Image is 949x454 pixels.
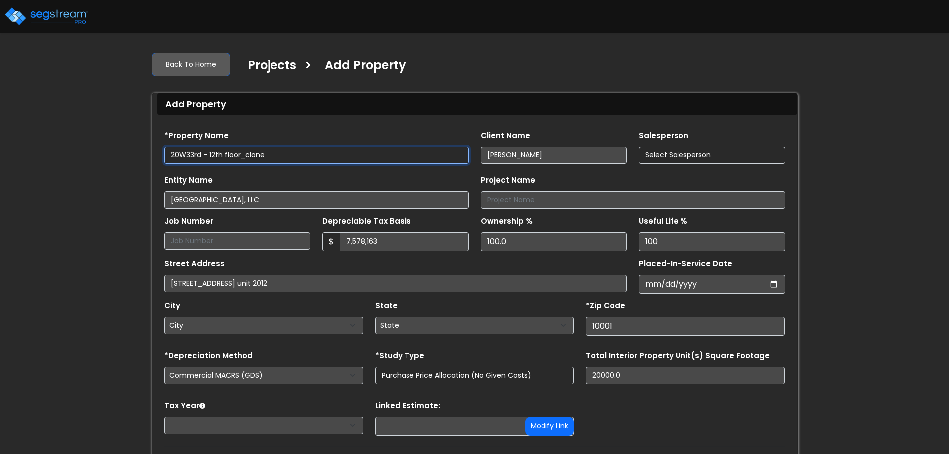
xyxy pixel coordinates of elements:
label: Linked Estimate: [375,400,440,412]
label: State [375,301,398,312]
input: Zip Code [586,317,785,336]
h3: > [304,57,312,77]
label: *Zip Code [586,301,625,312]
label: Salesperson [639,130,688,142]
h4: Add Property [325,58,406,75]
label: *Depreciation Method [164,350,253,362]
a: Back To Home [152,53,230,76]
label: Tax Year [164,400,205,412]
label: Client Name [481,130,530,142]
input: Street Address [164,275,627,292]
label: Project Name [481,175,535,186]
label: Street Address [164,258,225,270]
label: Depreciable Tax Basis [322,216,411,227]
input: Job Number [164,232,311,250]
label: Job Number [164,216,213,227]
input: total square foot [586,367,785,384]
label: Placed-In-Service Date [639,258,732,270]
label: Entity Name [164,175,213,186]
label: *Study Type [375,350,424,362]
h4: Projects [248,58,296,75]
input: Property Name [164,147,469,164]
button: Modify Link [525,417,574,436]
label: Useful Life % [639,216,687,227]
a: Projects [240,58,296,79]
input: Project Name [481,191,785,209]
label: Total Interior Property Unit(s) Square Footage [586,350,770,362]
input: Client Name [481,147,627,164]
input: Useful Life % [639,232,785,251]
div: Add Property [157,93,797,115]
input: 0.00 [340,232,469,251]
label: Ownership % [481,216,533,227]
a: Add Property [317,58,406,79]
label: *Property Name [164,130,229,142]
input: Ownership % [481,232,627,251]
span: $ [322,232,340,251]
input: Entity Name [164,191,469,209]
img: logo_pro_r.png [4,6,89,26]
label: City [164,301,180,312]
